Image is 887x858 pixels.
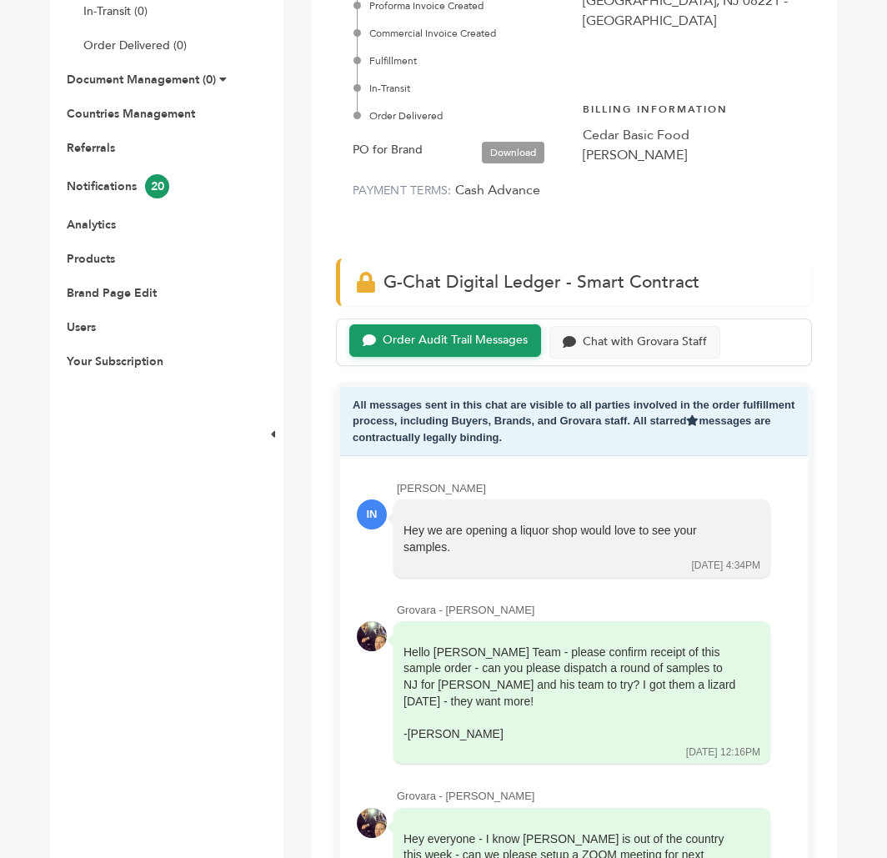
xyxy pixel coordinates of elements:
a: Your Subscription [67,354,163,369]
div: -[PERSON_NAME] [403,726,737,743]
span: G-Chat Digital Ledger - Smart Contract [383,270,699,294]
div: [PERSON_NAME] [397,481,791,496]
a: Referrals [67,140,115,156]
a: Countries Management [67,106,195,122]
a: Analytics [67,217,116,233]
div: Cedar Basic Food [583,125,796,145]
label: PAYMENT TERMS: [353,183,452,198]
a: Products [67,251,115,267]
div: In-Transit [357,81,566,96]
span: 20 [145,174,169,198]
div: [DATE] 4:34PM [692,559,760,573]
a: In-Transit (0) [83,3,148,19]
span: Cash Advance [455,181,540,199]
div: Hello [PERSON_NAME] Team - please confirm receipt of this sample order - can you please dispatch ... [403,645,737,743]
div: Grovara - [PERSON_NAME] [397,789,791,804]
div: Fulfillment [357,53,566,68]
div: All messages sent in this chat are visible to all parties involved in the order fulfillment proce... [340,387,808,457]
a: Notifications20 [67,178,169,194]
a: Download [482,142,544,163]
div: Grovara - [PERSON_NAME] [397,603,791,618]
a: Document Management (0) [67,72,216,88]
a: Order Delivered (0) [83,38,187,53]
a: Users [67,319,96,335]
h4: Billing Information [583,90,796,125]
div: [DATE] 12:16PM [686,745,760,760]
div: Commercial Invoice Created [357,26,566,41]
div: Order Delivered [357,108,566,123]
div: [PERSON_NAME] [583,145,796,165]
label: PO for Brand [353,140,423,160]
a: Brand Page Edit [67,285,157,301]
div: Order Audit Trail Messages [383,334,528,348]
div: Hey we are opening a liquor shop would love to see your samples. [403,523,737,555]
div: Chat with Grovara Staff [583,335,707,349]
div: IN [357,499,387,529]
